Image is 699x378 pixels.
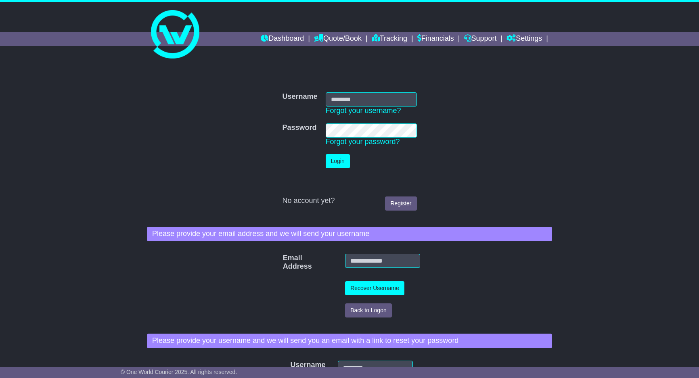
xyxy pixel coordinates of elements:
button: Recover Username [345,281,404,295]
a: Forgot your username? [326,107,401,115]
label: Username [286,361,297,370]
button: Back to Logon [345,303,392,317]
a: Support [464,32,497,46]
a: Financials [417,32,454,46]
a: Settings [506,32,542,46]
div: Please provide your email address and we will send your username [147,227,552,241]
a: Tracking [372,32,407,46]
label: Username [282,92,317,101]
button: Login [326,154,350,168]
a: Dashboard [261,32,304,46]
a: Register [385,196,416,211]
label: Email Address [279,254,293,271]
span: © One World Courier 2025. All rights reserved. [121,369,237,375]
a: Forgot your password? [326,138,400,146]
div: No account yet? [282,196,416,205]
label: Password [282,123,316,132]
a: Quote/Book [314,32,362,46]
div: Please provide your username and we will send you an email with a link to reset your password [147,334,552,348]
